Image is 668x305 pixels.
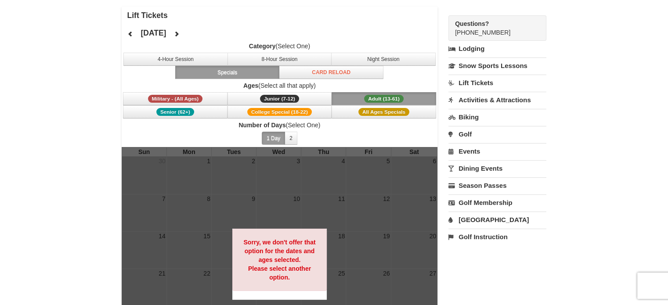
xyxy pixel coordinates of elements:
[448,92,546,108] a: Activities & Attractions
[238,122,285,129] strong: Number of Days
[332,92,436,105] button: Adult (13-61)
[123,53,228,66] button: 4-Hour Session
[127,11,438,20] h4: Lift Tickets
[141,29,166,37] h4: [DATE]
[448,109,546,125] a: Biking
[364,95,404,103] span: Adult (13-61)
[448,41,546,57] a: Lodging
[123,92,227,105] button: Military - (All Ages)
[448,160,546,176] a: Dining Events
[331,53,436,66] button: Night Session
[285,132,297,145] button: 2
[448,143,546,159] a: Events
[123,105,227,118] button: Senior (62+)
[122,81,438,90] label: (Select all that apply)
[122,121,438,129] label: (Select One)
[148,95,203,103] span: Military - (All Ages)
[243,239,315,281] strong: Sorry, we don't offer that option for the dates and ages selected. Please select another option.
[448,75,546,91] a: Lift Tickets
[243,82,258,89] strong: Ages
[448,194,546,211] a: Golf Membership
[332,105,436,118] button: All Ages Specials
[156,108,194,116] span: Senior (62+)
[227,105,332,118] button: College Special (18-22)
[175,66,280,79] button: Specials
[122,42,438,50] label: (Select One)
[448,57,546,74] a: Snow Sports Lessons
[227,92,332,105] button: Junior (7-12)
[358,108,409,116] span: All Ages Specials
[279,66,383,79] button: Card Reload
[448,126,546,142] a: Golf
[455,19,531,36] span: [PHONE_NUMBER]
[448,212,546,228] a: [GEOGRAPHIC_DATA]
[262,132,285,145] button: 1 Day
[455,20,489,27] strong: Questions?
[448,229,546,245] a: Golf Instruction
[227,53,332,66] button: 8-Hour Session
[247,108,312,116] span: College Special (18-22)
[448,177,546,194] a: Season Passes
[249,43,276,50] strong: Category
[260,95,299,103] span: Junior (7-12)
